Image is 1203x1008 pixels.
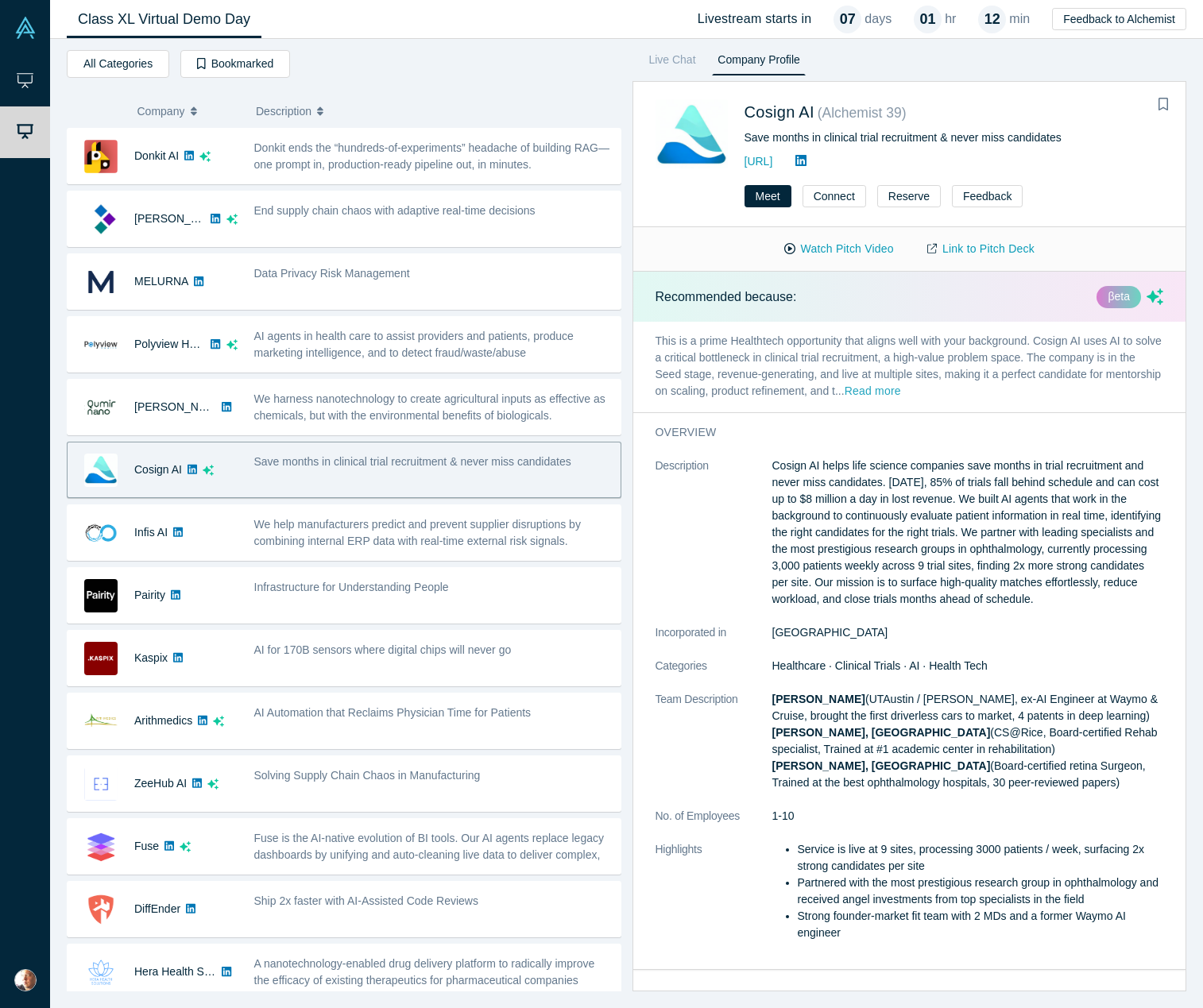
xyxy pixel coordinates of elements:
[803,185,866,207] button: Connect
[845,383,901,401] button: Read more
[798,908,1164,941] li: Strong founder-market fit team with 2 MDs and a former Waymo AI engineer
[254,330,574,359] span: AI agents in health care to assist providers and patients, produce marketing intelligence, and to...
[134,463,182,476] a: Cosign AI
[14,17,37,39] img: Alchemist Vault Logo
[772,808,1164,825] dd: 1-10
[656,458,772,624] dt: Description
[656,841,772,958] dt: Highlights
[656,624,772,658] dt: Incorporated in
[656,658,772,691] dt: Categories
[67,1,261,38] a: Class XL Virtual Demo Day
[1097,286,1141,308] div: βeta
[1147,288,1163,305] svg: dsa ai sparkles
[180,841,191,852] svg: dsa ai sparkles
[254,643,512,656] span: AI for 170B sensors where digital chips will never go
[134,589,165,601] a: Pairity
[1152,94,1174,116] button: Bookmark
[945,10,956,29] p: hr
[772,458,1164,608] p: Cosign AI helps life science companies save months in trial recruitment and never miss candidates...
[745,129,1164,146] div: Save months in clinical trial recruitment & never miss candidates
[254,957,595,987] span: A nanotechnology-enabled drug delivery platform to radically improve the efficacy of existing the...
[656,99,728,172] img: Cosign AI's Logo
[914,6,942,33] div: 01
[256,95,311,128] span: Description
[134,275,188,288] a: MELURNA
[84,265,118,299] img: MELURNA's Logo
[633,322,1186,412] p: This is a prime Healthtech opportunity that aligns well with your background. Cosign AI uses AI t...
[84,642,118,675] img: Kaspix's Logo
[134,400,226,413] a: [PERSON_NAME]
[865,10,892,29] p: days
[84,140,118,173] img: Donkit AI's Logo
[254,769,481,782] span: Solving Supply Chain Chaos in Manufacturing
[213,716,224,727] svg: dsa ai sparkles
[134,212,226,225] a: [PERSON_NAME]
[134,714,192,727] a: Arithmedics
[768,235,911,263] button: Watch Pitch Video
[712,50,805,75] a: Company Profile
[772,624,1164,641] dd: [GEOGRAPHIC_DATA]
[67,50,169,78] button: All Categories
[207,778,219,790] svg: dsa ai sparkles
[254,832,604,878] span: Fuse is the AI-native evolution of BI tools. Our AI agents replace legacy dashboards by unifying ...
[745,155,773,168] a: [URL]
[745,185,791,207] button: Meet
[134,338,214,350] a: Polyview Health
[137,95,240,128] button: Company
[254,141,609,171] span: Donkit ends the “hundreds-of-experiments” headache of building RAG—one prompt in, production-read...
[772,759,991,772] strong: [PERSON_NAME], [GEOGRAPHIC_DATA]
[226,339,238,350] svg: dsa ai sparkles
[84,579,118,612] img: Pairity's Logo
[254,392,605,422] span: We harness nanotechnology to create agricultural inputs as effective as chemicals, but with the e...
[203,465,214,476] svg: dsa ai sparkles
[254,455,571,468] span: Save months in clinical trial recruitment & never miss candidates
[254,894,478,907] span: Ship 2x faster with AI-Assisted Code Reviews
[772,693,865,705] strong: [PERSON_NAME]
[84,893,118,926] img: DiffEnder's Logo
[180,50,290,78] button: Bookmarked
[656,808,772,841] dt: No. of Employees
[644,50,702,75] a: Live Chat
[254,267,410,280] span: Data Privacy Risk Management
[798,841,1164,875] li: Service is live at 9 sites, processing 3000 patients / week, surfacing 2x strong candidates per site
[772,691,1164,791] p: (UTAustin / [PERSON_NAME], ex-AI Engineer at Waymo & Cruise, brought the first driverless cars to...
[834,6,861,33] div: 07
[911,235,1051,263] a: Link to Pitch Deck
[134,965,242,978] a: Hera Health Solutions
[256,95,610,128] button: Description
[84,203,118,236] img: Kimaru AI's Logo
[877,185,941,207] button: Reserve
[745,103,814,121] a: Cosign AI
[134,777,187,790] a: ZeeHub AI
[1009,10,1030,29] p: min
[254,581,449,593] span: Infrastructure for Understanding People
[226,214,238,225] svg: dsa ai sparkles
[656,288,797,307] p: Recommended because:
[84,391,118,424] img: Qumir Nano's Logo
[84,956,118,989] img: Hera Health Solutions's Logo
[978,6,1006,33] div: 12
[137,95,185,128] span: Company
[134,651,168,664] a: Kaspix
[199,151,211,162] svg: dsa ai sparkles
[134,526,168,539] a: Infis AI
[84,454,118,487] img: Cosign AI's Logo
[254,204,536,217] span: End supply chain chaos with adaptive real-time decisions
[656,691,772,808] dt: Team Description
[952,185,1023,207] button: Feedback
[772,726,991,739] strong: [PERSON_NAME], [GEOGRAPHIC_DATA]
[656,424,1142,441] h3: overview
[254,518,581,547] span: We help manufacturers predict and prevent supplier disruptions by combining internal ERP data wit...
[1052,8,1186,30] button: Feedback to Alchemist
[84,830,118,863] img: Fuse's Logo
[798,875,1164,908] li: Partnered with the most prestigious research group in ophthalmology and received angel investment...
[698,11,812,26] h4: Livestream starts in
[84,767,118,801] img: ZeeHub AI's Logo
[84,705,118,738] img: Arithmedics's Logo
[134,149,179,162] a: Donkit AI
[134,902,180,915] a: DiffEnder
[818,105,907,121] small: ( Alchemist 39 )
[772,659,988,672] span: Healthcare · Clinical Trials · AI · Health Tech
[254,706,532,719] span: AI Automation that Reclaims Physician Time for Patients
[14,969,37,991] img: Seppo Helava's Account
